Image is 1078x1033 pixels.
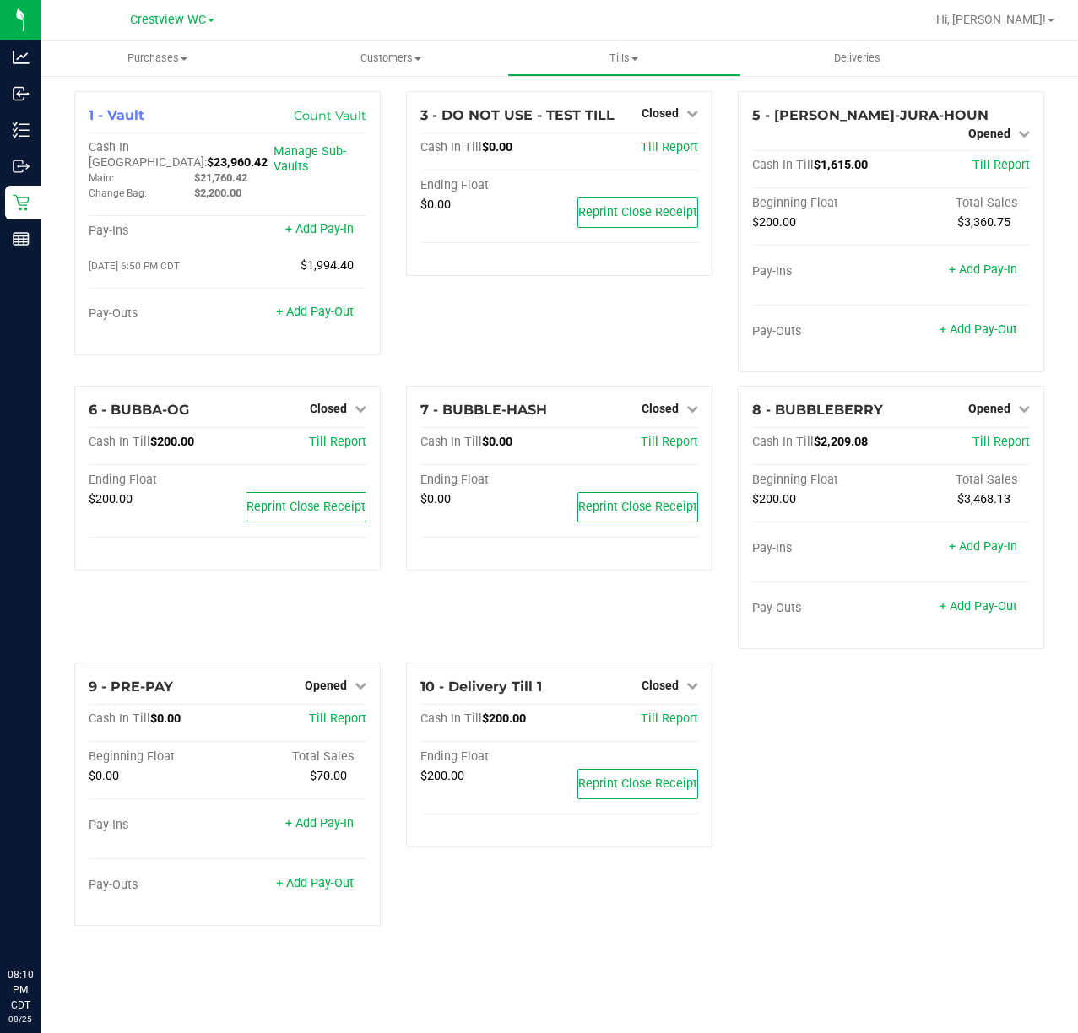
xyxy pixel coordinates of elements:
a: Till Report [641,711,698,726]
button: Reprint Close Receipt [577,492,698,522]
span: Deliveries [811,51,903,66]
div: Ending Float [420,749,560,765]
a: Till Report [641,140,698,154]
a: Customers [274,41,508,76]
span: $0.00 [420,492,451,506]
span: $21,760.42 [194,171,247,184]
span: Crestview WC [130,13,206,27]
a: Till Report [309,711,366,726]
span: Cash In Till [89,711,150,726]
div: Ending Float [420,178,560,193]
a: Till Report [309,435,366,449]
span: Main: [89,172,114,184]
span: $200.00 [420,769,464,783]
div: Beginning Float [752,473,891,488]
span: $200.00 [752,215,796,230]
span: $200.00 [150,435,194,449]
span: Opened [968,127,1010,140]
div: Ending Float [89,473,228,488]
span: $2,209.08 [814,435,868,449]
span: $0.00 [89,769,119,783]
div: Beginning Float [752,196,891,211]
a: Till Report [972,435,1030,449]
span: Cash In Till [420,140,482,154]
div: Total Sales [228,749,367,765]
span: 6 - BUBBA-OG [89,402,189,418]
span: Change Bag: [89,187,147,199]
div: Ending Float [420,473,560,488]
a: Count Vault [294,108,366,123]
div: Pay-Ins [89,818,228,833]
span: Reprint Close Receipt [578,205,697,219]
div: Pay-Outs [89,878,228,893]
span: $3,468.13 [957,492,1010,506]
span: Customers [275,51,507,66]
p: 08/25 [8,1013,33,1025]
span: Opened [968,402,1010,415]
span: 7 - BUBBLE-HASH [420,402,547,418]
span: $23,960.42 [207,155,268,170]
span: 1 - Vault [89,107,144,123]
span: $200.00 [89,492,133,506]
span: [DATE] 6:50 PM CDT [89,260,180,272]
span: Purchases [41,51,274,66]
span: Closed [642,679,679,692]
div: Total Sales [891,196,1031,211]
span: Closed [310,402,347,415]
span: Closed [642,106,679,120]
inline-svg: Inbound [13,85,30,102]
button: Reprint Close Receipt [577,769,698,799]
span: Reprint Close Receipt [246,500,366,514]
span: Cash In Till [89,435,150,449]
span: $0.00 [482,435,512,449]
span: $200.00 [752,492,796,506]
span: Cash In Till [420,711,482,726]
span: $0.00 [420,197,451,212]
button: Reprint Close Receipt [246,492,366,522]
span: $1,615.00 [814,158,868,172]
a: + Add Pay-In [285,816,354,830]
span: Hi, [PERSON_NAME]! [936,13,1046,26]
a: + Add Pay-Out [940,322,1017,337]
div: Pay-Outs [752,601,891,616]
span: $0.00 [150,711,181,726]
a: + Add Pay-Out [276,305,354,319]
span: 10 - Delivery Till 1 [420,679,542,695]
span: Opened [305,679,347,692]
inline-svg: Analytics [13,49,30,66]
div: Pay-Outs [89,306,228,322]
iframe: Resource center [17,898,68,949]
span: $70.00 [310,769,347,783]
div: Pay-Outs [752,324,891,339]
a: Purchases [41,41,274,76]
inline-svg: Reports [13,230,30,247]
a: Till Report [641,435,698,449]
span: $1,994.40 [301,258,354,273]
span: Closed [642,402,679,415]
div: Beginning Float [89,749,228,765]
span: Reprint Close Receipt [578,500,697,514]
a: + Add Pay-In [285,222,354,236]
span: 9 - PRE-PAY [89,679,173,695]
a: + Add Pay-Out [940,599,1017,614]
span: $2,200.00 [194,187,241,199]
span: $200.00 [482,711,526,726]
span: $3,360.75 [957,215,1010,230]
a: Deliveries [741,41,975,76]
inline-svg: Inventory [13,122,30,138]
div: Total Sales [891,473,1031,488]
span: Cash In Till [752,158,814,172]
span: 5 - [PERSON_NAME]-JURA-HOUN [752,107,989,123]
a: Till Report [972,158,1030,172]
p: 08:10 PM CDT [8,967,33,1013]
a: + Add Pay-In [949,539,1017,554]
span: 8 - BUBBLEBERRY [752,402,883,418]
div: Pay-Ins [752,264,891,279]
div: Pay-Ins [752,541,891,556]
